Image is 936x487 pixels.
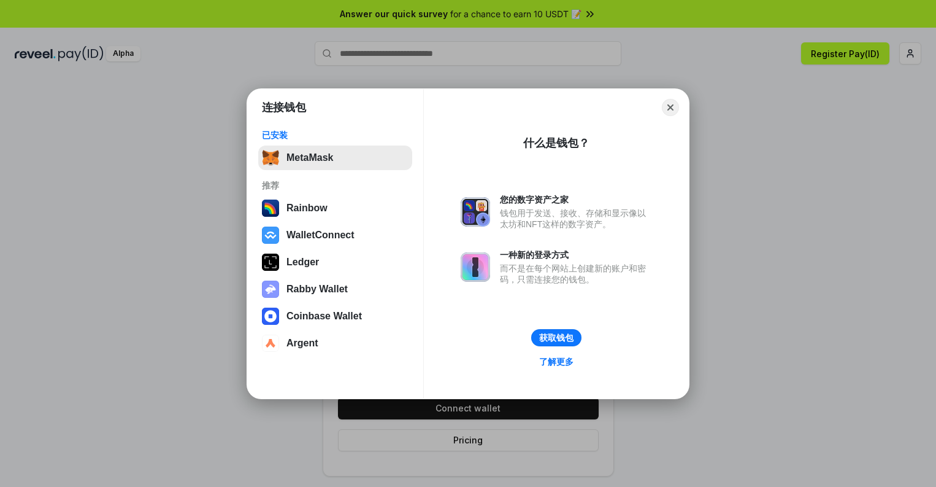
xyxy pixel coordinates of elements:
img: svg+xml,%3Csvg%20xmlns%3D%22http%3A%2F%2Fwww.w3.org%2F2000%2Fsvg%22%20fill%3D%22none%22%20viewBox... [461,197,490,227]
div: MetaMask [286,152,333,163]
div: 一种新的登录方式 [500,249,652,260]
img: svg+xml,%3Csvg%20xmlns%3D%22http%3A%2F%2Fwww.w3.org%2F2000%2Fsvg%22%20fill%3D%22none%22%20viewBox... [461,252,490,282]
img: svg+xml,%3Csvg%20width%3D%2228%22%20height%3D%2228%22%20viewBox%3D%220%200%2028%2028%22%20fill%3D... [262,227,279,244]
button: Close [662,99,679,116]
img: svg+xml,%3Csvg%20fill%3D%22none%22%20height%3D%2233%22%20viewBox%3D%220%200%2035%2033%22%20width%... [262,149,279,166]
div: 了解更多 [539,356,573,367]
div: Rainbow [286,203,328,214]
div: Ledger [286,257,319,268]
img: svg+xml,%3Csvg%20xmlns%3D%22http%3A%2F%2Fwww.w3.org%2F2000%2Fsvg%22%20fill%3D%22none%22%20viewBox... [262,281,279,298]
div: WalletConnect [286,230,355,241]
div: Argent [286,338,318,349]
div: 什么是钱包？ [523,136,589,150]
div: 已安装 [262,130,409,141]
div: Rabby Wallet [286,284,348,295]
button: Ledger [258,250,412,275]
img: svg+xml,%3Csvg%20width%3D%2228%22%20height%3D%2228%22%20viewBox%3D%220%200%2028%2028%22%20fill%3D... [262,335,279,352]
a: 了解更多 [532,354,581,370]
div: 获取钱包 [539,332,573,343]
h1: 连接钱包 [262,100,306,115]
img: svg+xml,%3Csvg%20width%3D%2228%22%20height%3D%2228%22%20viewBox%3D%220%200%2028%2028%22%20fill%3D... [262,308,279,325]
div: Coinbase Wallet [286,311,362,322]
div: 钱包用于发送、接收、存储和显示像以太坊和NFT这样的数字资产。 [500,208,652,230]
button: Rainbow [258,196,412,220]
button: Argent [258,331,412,356]
div: 推荐 [262,180,409,191]
div: 而不是在每个网站上创建新的账户和密码，只需连接您的钱包。 [500,263,652,285]
button: Coinbase Wallet [258,304,412,329]
img: svg+xml,%3Csvg%20xmlns%3D%22http%3A%2F%2Fwww.w3.org%2F2000%2Fsvg%22%20width%3D%2228%22%20height%3... [262,254,279,271]
button: 获取钱包 [531,329,581,346]
button: WalletConnect [258,223,412,247]
div: 您的数字资产之家 [500,194,652,205]
img: svg+xml,%3Csvg%20width%3D%22120%22%20height%3D%22120%22%20viewBox%3D%220%200%20120%20120%22%20fil... [262,200,279,217]
button: MetaMask [258,146,412,170]
button: Rabby Wallet [258,277,412,302]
